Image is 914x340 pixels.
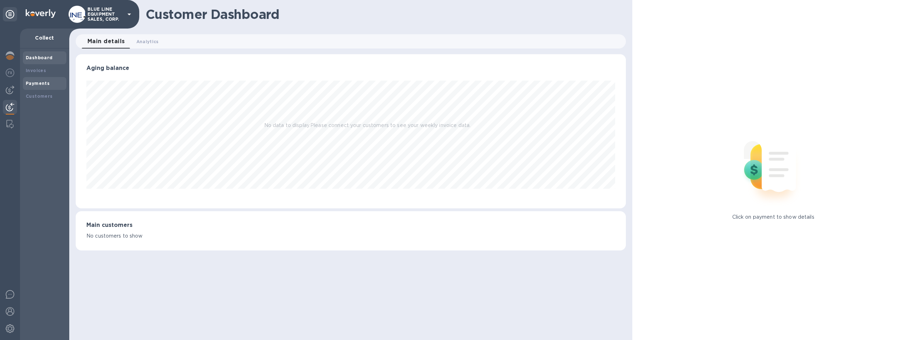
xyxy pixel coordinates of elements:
[3,7,17,21] div: Unpin categories
[26,81,50,86] b: Payments
[26,68,46,73] b: Invoices
[136,38,159,45] span: Analytics
[86,232,615,240] p: No customers to show
[26,34,64,41] p: Collect
[732,213,814,221] p: Click on payment to show details
[26,9,56,18] img: Logo
[86,65,615,72] h3: Aging balance
[86,222,615,229] h3: Main customers
[26,93,53,99] b: Customers
[87,36,125,46] span: Main details
[26,55,53,60] b: Dashboard
[6,68,14,77] img: Foreign exchange
[87,7,123,22] p: BLUE LINE EQUIPMENT SALES, CORP.
[146,7,621,22] h1: Customer Dashboard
